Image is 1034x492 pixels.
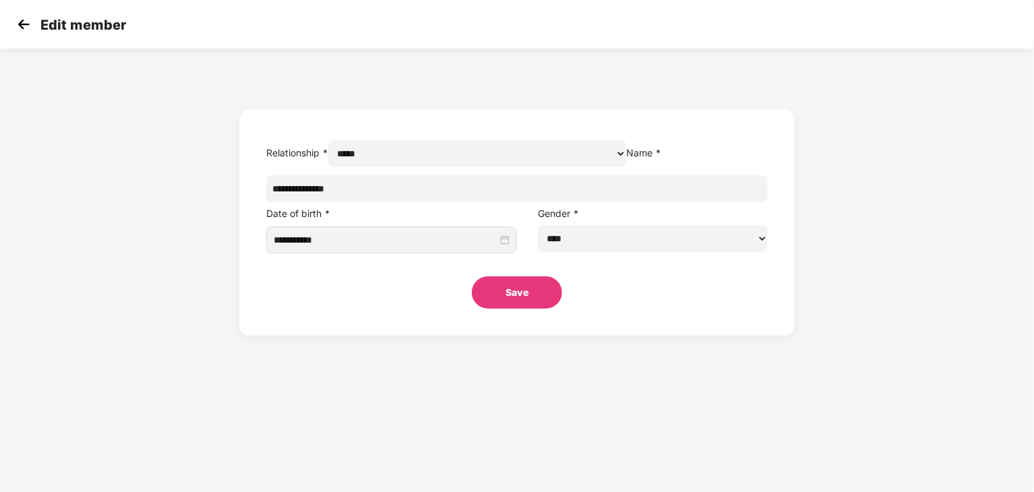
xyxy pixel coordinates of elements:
[538,208,579,219] label: Gender *
[266,208,330,219] label: Date of birth *
[500,235,510,245] span: close-circle
[13,14,34,34] img: svg+xml;base64,PHN2ZyB4bWxucz0iaHR0cDovL3d3dy53My5vcmcvMjAwMC9zdmciIHdpZHRoPSIzMCIgaGVpZ2h0PSIzMC...
[472,276,562,309] button: Save
[40,17,126,33] p: Edit member
[626,147,661,158] label: Name *
[266,147,328,158] label: Relationship *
